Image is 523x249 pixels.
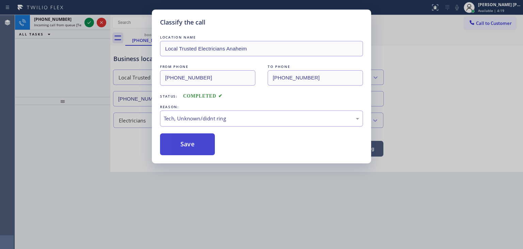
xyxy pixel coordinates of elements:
[164,115,359,122] div: Tech, Unknown/didnt ring
[183,93,223,99] span: COMPLETED
[160,63,255,70] div: FROM PHONE
[268,63,363,70] div: TO PHONE
[160,133,215,155] button: Save
[160,34,363,41] div: LOCATION NAME
[160,103,363,111] div: REASON:
[160,94,178,99] span: Status:
[268,70,363,86] input: To phone
[160,18,205,27] h5: Classify the call
[160,70,255,86] input: From phone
